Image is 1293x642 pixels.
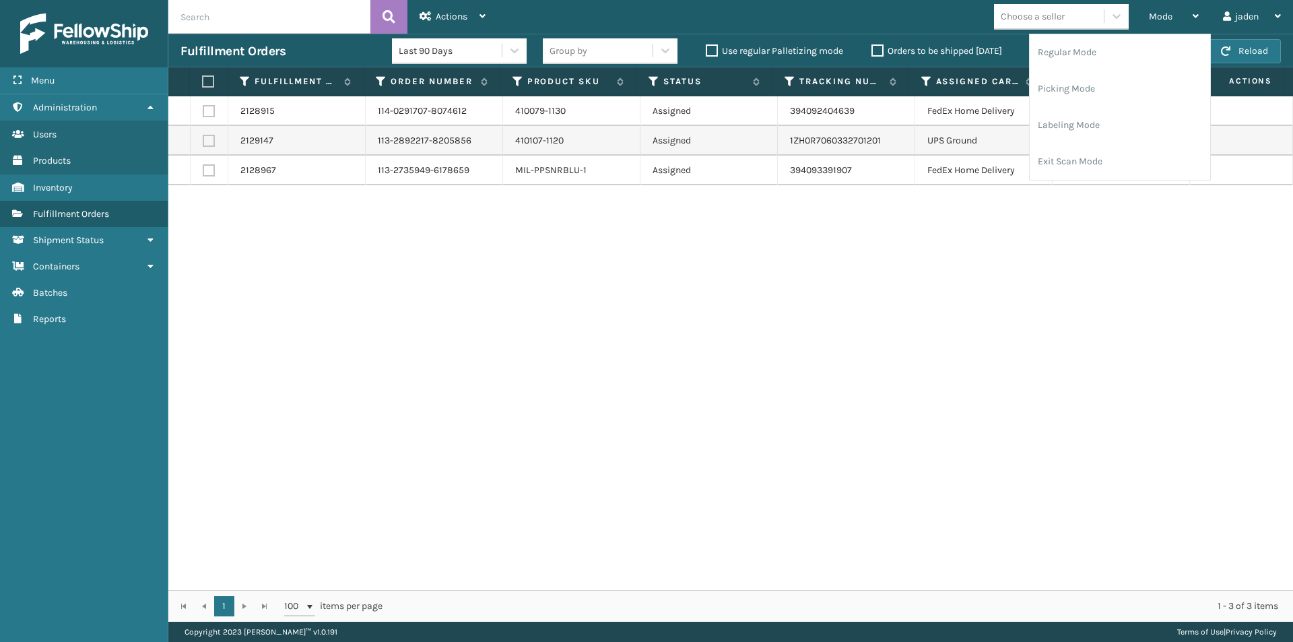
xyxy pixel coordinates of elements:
[640,156,778,185] td: Assigned
[33,208,109,220] span: Fulfillment Orders
[1149,11,1172,22] span: Mode
[391,75,473,88] label: Order Number
[515,135,564,146] a: 410107-1120
[1030,143,1210,180] li: Exit Scan Mode
[871,45,1002,57] label: Orders to be shipped [DATE]
[240,164,276,177] a: 2128967
[366,126,503,156] td: 113-2892217-8205856
[180,43,286,59] h3: Fulfillment Orders
[33,182,73,193] span: Inventory
[640,126,778,156] td: Assigned
[1177,622,1277,642] div: |
[33,102,97,113] span: Administration
[1185,70,1280,92] span: Actions
[1177,627,1224,637] a: Terms of Use
[790,105,855,117] a: 394092404639
[33,155,71,166] span: Products
[401,600,1278,613] div: 1 - 3 of 3 items
[33,287,67,298] span: Batches
[915,156,1053,185] td: FedEx Home Delivery
[284,600,304,613] span: 100
[255,75,337,88] label: Fulfillment Order Id
[20,13,148,54] img: logo
[1001,9,1065,24] div: Choose a seller
[33,129,57,140] span: Users
[1208,39,1281,63] button: Reload
[936,75,1019,88] label: Assigned Carrier Service
[240,134,273,148] a: 2129147
[790,135,881,146] a: 1ZH0R7060332701201
[284,596,383,616] span: items per page
[915,126,1053,156] td: UPS Ground
[799,75,882,88] label: Tracking Number
[1226,627,1277,637] a: Privacy Policy
[33,261,79,272] span: Containers
[214,596,234,616] a: 1
[1030,107,1210,143] li: Labeling Mode
[640,96,778,126] td: Assigned
[1030,71,1210,107] li: Picking Mode
[240,104,275,118] a: 2128915
[185,622,337,642] p: Copyright 2023 [PERSON_NAME]™ v 1.0.191
[1030,34,1210,71] li: Regular Mode
[436,11,467,22] span: Actions
[915,96,1053,126] td: FedEx Home Delivery
[515,164,587,176] a: MIL-PPSNRBLU-1
[515,105,566,117] a: 410079-1130
[663,75,746,88] label: Status
[399,44,503,58] div: Last 90 Days
[790,164,852,176] a: 394093391907
[706,45,843,57] label: Use regular Palletizing mode
[33,313,66,325] span: Reports
[31,75,55,86] span: Menu
[33,234,104,246] span: Shipment Status
[366,96,503,126] td: 114-0291707-8074612
[366,156,503,185] td: 113-2735949-6178659
[550,44,587,58] div: Group by
[527,75,610,88] label: Product SKU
